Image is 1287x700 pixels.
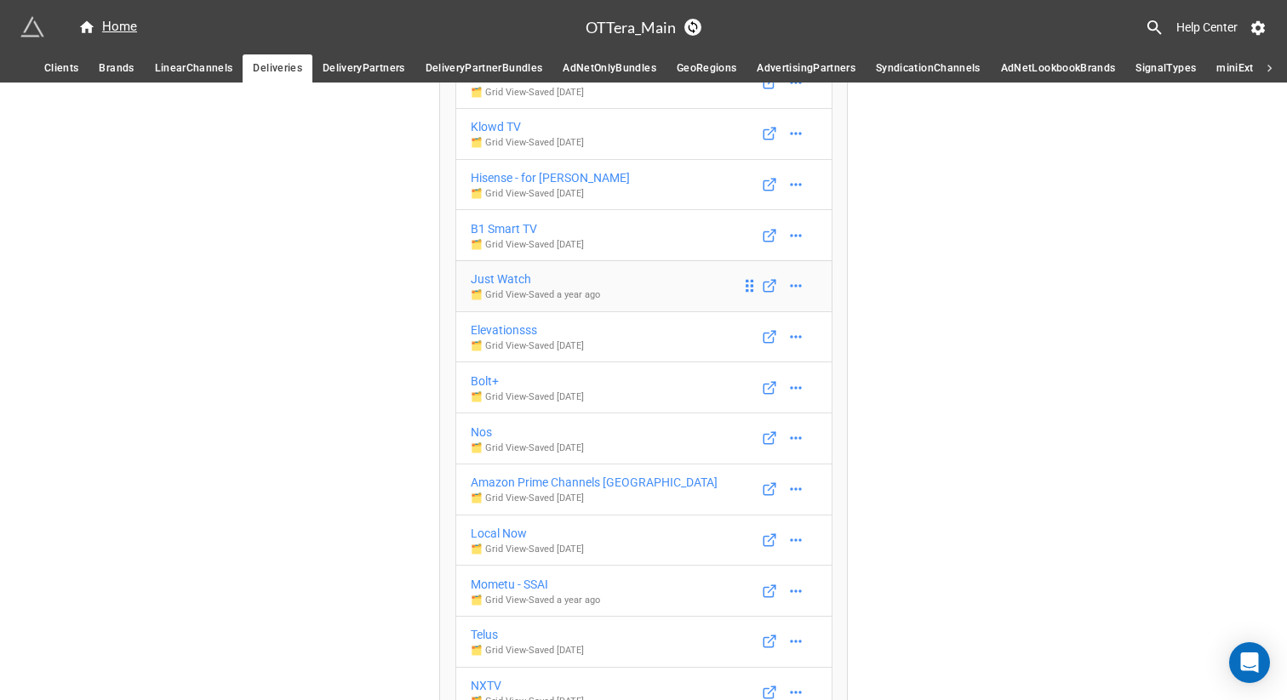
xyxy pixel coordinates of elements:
[20,15,44,39] img: miniextensions-icon.73ae0678.png
[471,270,600,288] div: Just Watch
[471,524,584,543] div: Local Now
[471,117,584,136] div: Klowd TV
[455,515,832,566] a: Local Now🗂️ Grid View-Saved [DATE]
[471,543,584,556] p: 🗂️ Grid View - Saved [DATE]
[471,441,584,455] p: 🗂️ Grid View - Saved [DATE]
[684,19,701,36] a: Sync Base Structure
[78,17,137,37] div: Home
[455,209,832,261] a: B1 Smart TV🗂️ Grid View-Saved [DATE]
[471,321,584,339] div: Elevationsss
[586,20,676,35] h3: OTTera_Main
[471,86,584,100] p: 🗂️ Grid View - Saved [DATE]
[677,60,737,77] span: GeoRegions
[34,54,1253,83] div: scrollable auto tabs example
[471,390,584,404] p: 🗂️ Grid View - Saved [DATE]
[471,492,718,505] p: 🗂️ Grid View - Saved [DATE]
[471,423,584,441] div: Nos
[563,60,656,77] span: AdNetOnlyBundles
[471,187,630,201] p: 🗂️ Grid View - Saved [DATE]
[455,413,832,464] a: Nos🗂️ Grid View-Saved [DATE]
[471,575,600,594] div: Mometu - SSAI
[471,676,584,695] div: NXTV
[471,339,584,353] p: 🗂️ Grid View - Saved [DATE]
[455,311,832,363] a: Elevationsss🗂️ Grid View-Saved [DATE]
[757,60,855,77] span: AdvertisingPartners
[455,464,832,515] a: Amazon Prime Channels [GEOGRAPHIC_DATA]🗂️ Grid View-Saved [DATE]
[471,219,584,238] div: B1 Smart TV
[455,159,832,211] a: Hisense - for [PERSON_NAME]🗂️ Grid View-Saved [DATE]
[323,60,405,77] span: DeliveryPartners
[1135,60,1196,77] span: SignalTypes
[471,168,630,187] div: Hisense - for [PERSON_NAME]
[471,372,584,390] div: Bolt+
[471,473,718,492] div: Amazon Prime Channels [GEOGRAPHIC_DATA]
[68,17,147,37] a: Home
[471,136,584,150] p: 🗂️ Grid View - Saved [DATE]
[455,361,832,413] a: Bolt+🗂️ Grid View-Saved [DATE]
[471,644,584,657] p: 🗂️ Grid View - Saved [DATE]
[426,60,543,77] span: DeliveryPartnerBundles
[253,60,302,77] span: Deliveries
[155,60,233,77] span: LinearChannels
[455,260,832,312] a: Just Watch🗂️ Grid View-Saved a year ago
[99,60,134,77] span: Brands
[455,616,832,668] a: Telus🗂️ Grid View-Saved [DATE]
[471,625,584,644] div: Telus
[876,60,981,77] span: SyndicationChannels
[471,594,600,607] p: 🗂️ Grid View - Saved a year ago
[455,565,832,617] a: Mometu - SSAI🗂️ Grid View-Saved a year ago
[471,238,584,252] p: 🗂️ Grid View - Saved [DATE]
[471,288,600,302] p: 🗂️ Grid View - Saved a year ago
[1001,60,1116,77] span: AdNetLookbookBrands
[44,60,78,77] span: Clients
[1164,12,1250,43] a: Help Center
[455,108,832,160] a: Klowd TV🗂️ Grid View-Saved [DATE]
[1229,642,1270,683] div: Open Intercom Messenger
